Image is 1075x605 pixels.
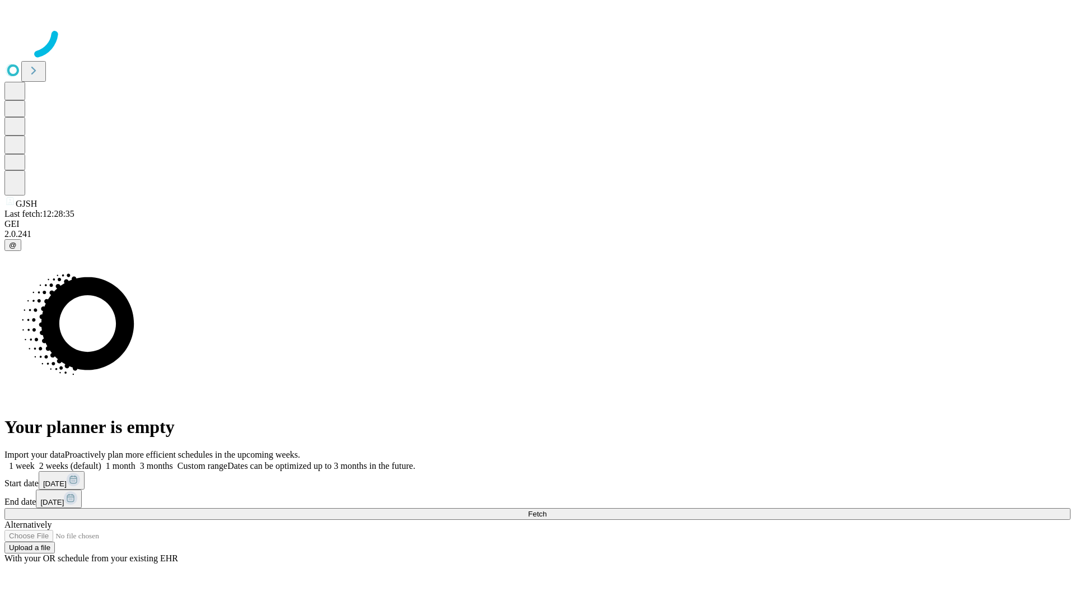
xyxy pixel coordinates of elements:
[227,461,415,471] span: Dates can be optimized up to 3 months in the future.
[39,471,85,490] button: [DATE]
[4,209,74,218] span: Last fetch: 12:28:35
[16,199,37,208] span: GJSH
[4,229,1071,239] div: 2.0.241
[4,239,21,251] button: @
[9,241,17,249] span: @
[4,520,52,529] span: Alternatively
[4,450,65,459] span: Import your data
[140,461,173,471] span: 3 months
[40,498,64,506] span: [DATE]
[4,417,1071,438] h1: Your planner is empty
[4,490,1071,508] div: End date
[106,461,135,471] span: 1 month
[43,480,67,488] span: [DATE]
[528,510,546,518] span: Fetch
[65,450,300,459] span: Proactively plan more efficient schedules in the upcoming weeks.
[177,461,227,471] span: Custom range
[36,490,82,508] button: [DATE]
[4,471,1071,490] div: Start date
[4,542,55,553] button: Upload a file
[4,553,178,563] span: With your OR schedule from your existing EHR
[4,219,1071,229] div: GEI
[39,461,101,471] span: 2 weeks (default)
[4,508,1071,520] button: Fetch
[9,461,35,471] span: 1 week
